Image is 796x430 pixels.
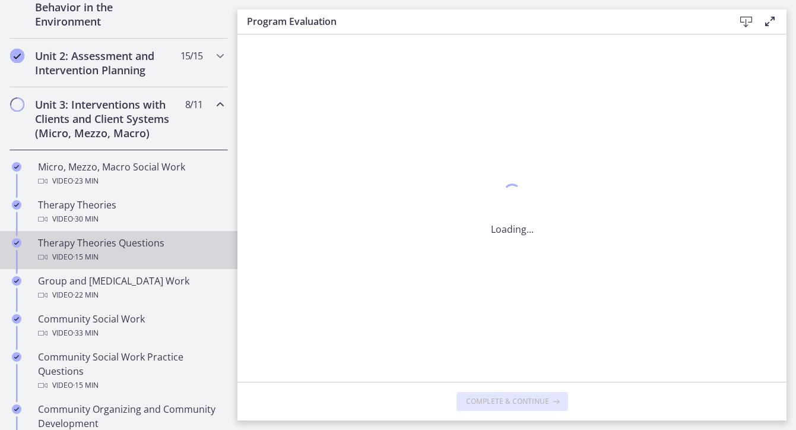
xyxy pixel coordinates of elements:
[73,250,99,264] span: · 15 min
[35,49,180,77] h2: Unit 2: Assessment and Intervention Planning
[38,174,223,188] div: Video
[38,198,223,226] div: Therapy Theories
[185,97,202,112] span: 8 / 11
[73,378,99,393] span: · 15 min
[12,276,21,286] i: Completed
[73,174,99,188] span: · 23 min
[456,392,568,411] button: Complete & continue
[12,352,21,362] i: Completed
[38,250,223,264] div: Video
[12,314,21,324] i: Completed
[38,350,223,393] div: Community Social Work Practice Questions
[466,397,549,406] span: Complete & continue
[12,200,21,210] i: Completed
[12,404,21,414] i: Completed
[38,236,223,264] div: Therapy Theories Questions
[38,288,223,302] div: Video
[38,274,223,302] div: Group and [MEDICAL_DATA] Work
[10,49,24,63] i: Completed
[38,378,223,393] div: Video
[491,181,534,208] div: 1
[73,212,99,226] span: · 30 min
[35,97,180,140] h2: Unit 3: Interventions with Clients and Client Systems (Micro, Mezzo, Macro)
[38,212,223,226] div: Video
[180,49,202,63] span: 15 / 15
[73,288,99,302] span: · 22 min
[12,162,21,172] i: Completed
[12,238,21,248] i: Completed
[491,222,534,236] p: Loading...
[73,326,99,340] span: · 33 min
[247,14,715,29] h3: Program Evaluation
[38,160,223,188] div: Micro, Mezzo, Macro Social Work
[38,326,223,340] div: Video
[38,312,223,340] div: Community Social Work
